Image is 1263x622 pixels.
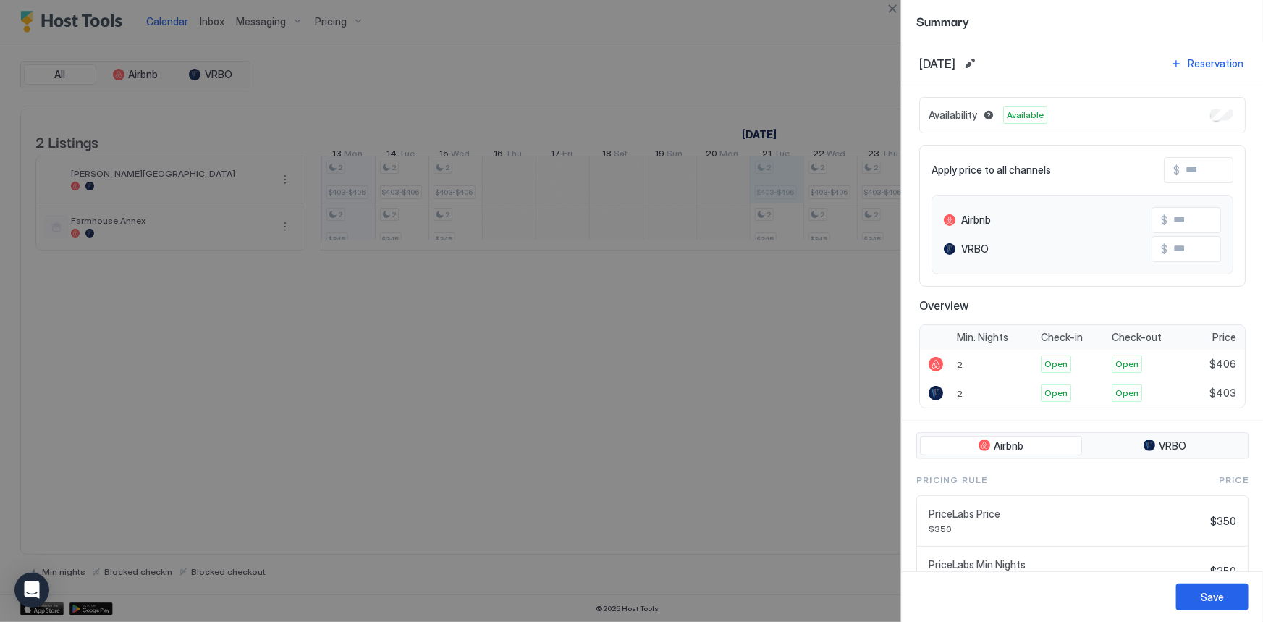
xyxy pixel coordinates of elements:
span: $350 [1210,565,1236,578]
span: Airbnb [994,440,1024,453]
span: Pricing Rule [916,474,987,487]
span: VRBO [1159,440,1187,453]
button: Edit date range [961,55,979,72]
span: $ [1161,214,1167,227]
span: Min. Nights [957,331,1008,344]
span: $406 [1209,358,1236,371]
div: Reservation [1188,56,1243,71]
button: Reservation [1168,54,1246,73]
span: Open [1044,387,1068,400]
span: $350 [1210,515,1236,528]
span: 2 [957,359,963,370]
span: Available [1007,109,1044,122]
span: $ [1161,243,1167,256]
span: Overview [919,298,1246,313]
span: [DATE] [919,56,955,71]
span: 2 [957,388,963,399]
span: Open [1115,387,1139,400]
button: VRBO [1085,436,1245,456]
span: Check-out [1112,331,1162,344]
span: Apply price to all channels [932,164,1051,177]
span: Price [1219,474,1249,487]
div: tab-group [916,432,1249,460]
button: Airbnb [920,436,1082,456]
span: Airbnb [961,214,991,227]
span: VRBO [961,243,989,256]
div: Save [1201,589,1224,605]
span: $350 [929,524,1204,534]
span: Check-in [1041,331,1083,344]
span: $403 [1209,387,1236,400]
span: Open [1115,358,1139,371]
span: $ [1173,164,1180,177]
button: Blocked dates override all pricing rules and remain unavailable until manually unblocked [980,106,997,124]
span: PriceLabs Min Nights [929,558,1204,571]
span: PriceLabs Price [929,508,1204,521]
div: Open Intercom Messenger [14,573,49,608]
span: Price [1212,331,1236,344]
span: Summary [916,12,1249,30]
button: Save [1176,584,1249,610]
span: Availability [929,109,977,122]
span: Open [1044,358,1068,371]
